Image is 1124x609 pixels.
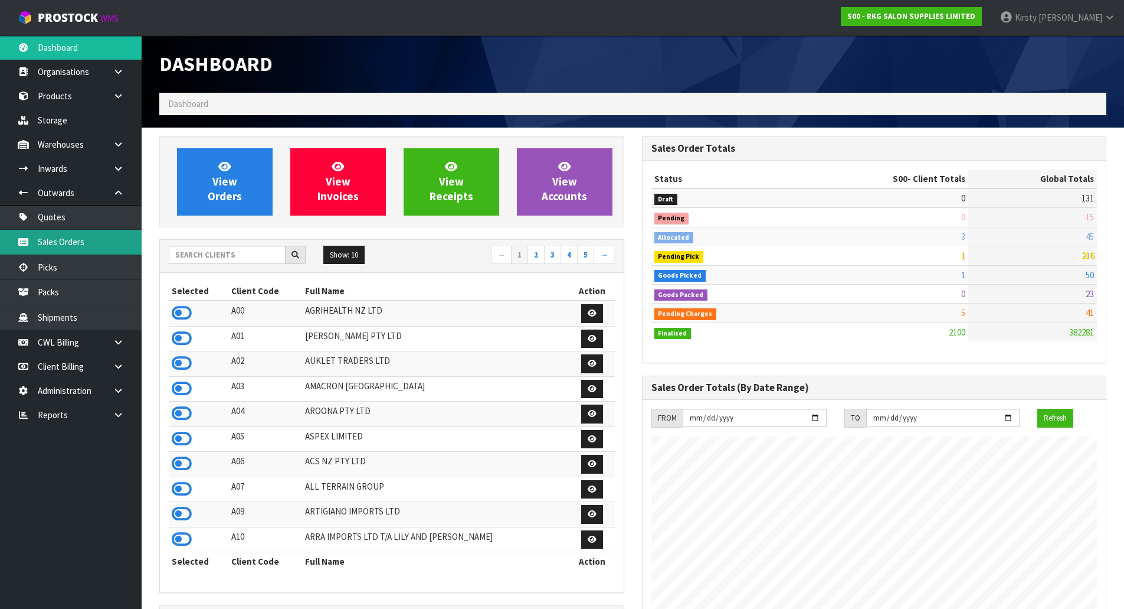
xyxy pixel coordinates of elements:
[654,251,704,263] span: Pending Pick
[654,213,689,224] span: Pending
[1082,250,1094,261] span: 216
[169,282,228,301] th: Selected
[968,170,1097,188] th: Global Totals
[302,552,569,571] th: Full Name
[228,301,303,326] td: A00
[302,502,569,527] td: ARTIGIANO IMPORTS LTD
[511,246,528,265] a: 1
[302,527,569,552] td: ARRA IMPORTS LTD T/A LILY AND [PERSON_NAME]
[177,148,273,216] a: ViewOrders
[594,246,614,265] a: →
[302,282,569,301] th: Full Name
[654,308,717,320] span: Pending Charges
[844,409,866,428] div: TO
[1069,327,1094,338] span: 382281
[302,452,569,477] td: ACS NZ PTY LTD
[1086,231,1094,242] span: 45
[228,552,303,571] th: Client Code
[168,98,208,109] span: Dashboard
[654,194,678,206] span: Draft
[1037,409,1073,428] button: Refresh
[159,51,273,76] span: Dashboard
[961,211,965,223] span: 0
[654,270,706,282] span: Goods Picked
[169,552,228,571] th: Selected
[228,376,303,402] td: A03
[570,552,615,571] th: Action
[302,426,569,452] td: ASPEX LIMITED
[961,193,965,204] span: 0
[527,246,545,265] a: 2
[654,232,694,244] span: Allocated
[430,159,473,204] span: View Receipts
[847,11,975,21] strong: S00 - RKG SALON SUPPLIES LIMITED
[302,326,569,351] td: [PERSON_NAME] PTY LTD
[577,246,594,265] a: 5
[290,148,386,216] a: ViewInvoices
[169,246,286,264] input: Search clients
[651,409,683,428] div: FROM
[961,307,965,318] span: 5
[208,159,242,204] span: View Orders
[654,328,692,340] span: Finalised
[570,282,615,301] th: Action
[1086,288,1094,299] span: 23
[18,10,32,25] img: cube-alt.png
[228,502,303,527] td: A09
[317,159,359,204] span: View Invoices
[1038,12,1102,23] span: [PERSON_NAME]
[100,13,119,24] small: WMS
[38,10,98,25] span: ProStock
[654,289,708,301] span: Goods Packed
[961,250,965,261] span: 1
[302,351,569,377] td: AUKLET TRADERS LTD
[651,143,1097,154] h3: Sales Order Totals
[961,288,965,299] span: 0
[228,426,303,452] td: A05
[228,326,303,351] td: A01
[404,148,499,216] a: ViewReceipts
[302,301,569,326] td: AGRIHEALTH NZ LTD
[1086,307,1094,318] span: 41
[302,402,569,427] td: AROONA PTY LTD
[542,159,587,204] span: View Accounts
[961,231,965,242] span: 3
[651,382,1097,393] h3: Sales Order Totals (By Date Range)
[228,452,303,477] td: A06
[544,246,561,265] a: 3
[1086,269,1094,281] span: 50
[651,170,799,188] th: Status
[893,173,907,184] span: S00
[323,246,365,265] button: Show: 10
[517,148,612,216] a: ViewAccounts
[228,477,303,502] td: A07
[1086,211,1094,223] span: 15
[401,246,615,266] nav: Page navigation
[228,402,303,427] td: A04
[1015,12,1037,23] span: Kirsty
[961,269,965,281] span: 1
[561,246,578,265] a: 4
[491,246,512,265] a: ←
[228,282,303,301] th: Client Code
[302,376,569,402] td: AMACRON [GEOGRAPHIC_DATA]
[949,327,965,338] span: 2100
[228,527,303,552] td: A10
[798,170,968,188] th: - Client Totals
[1082,193,1094,204] span: 131
[228,351,303,377] td: A02
[302,477,569,502] td: ALL TERRAIN GROUP
[841,7,982,26] a: S00 - RKG SALON SUPPLIES LIMITED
